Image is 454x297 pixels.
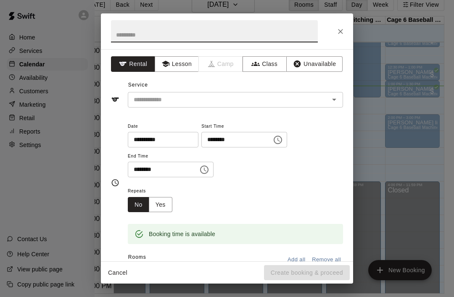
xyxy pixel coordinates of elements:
button: Yes [149,197,172,213]
span: Repeats [128,186,179,197]
span: Camps can only be created in the Services page [199,56,243,72]
button: Add all [283,253,310,266]
input: Choose date, selected date is Sep 20, 2025 [128,132,193,147]
button: Close [333,24,348,39]
svg: Service [111,95,119,104]
button: Choose time, selected time is 1:30 PM [269,131,286,148]
span: Service [128,82,148,88]
button: Open [328,94,340,105]
button: Choose time, selected time is 2:00 PM [196,161,213,178]
span: Rooms [128,254,146,260]
button: Remove all [310,253,343,266]
button: Unavailable [286,56,343,72]
button: Lesson [155,56,199,72]
button: Cancel [104,265,131,281]
div: Booking time is available [149,226,215,242]
span: End Time [128,151,214,162]
button: No [128,197,149,213]
button: Class [243,56,287,72]
div: outlined button group [128,197,172,213]
svg: Timing [111,179,119,187]
span: Date [128,121,198,132]
button: Rental [111,56,155,72]
span: Start Time [201,121,287,132]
